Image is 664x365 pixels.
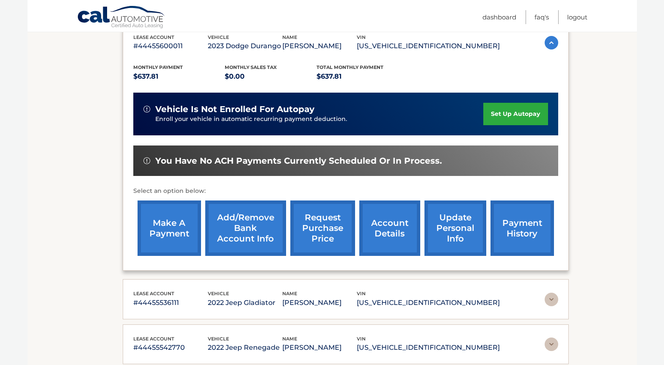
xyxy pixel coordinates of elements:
img: alert-white.svg [143,157,150,164]
a: payment history [490,200,554,256]
span: vehicle [208,291,229,296]
p: #44455542770 [133,342,208,354]
img: accordion-rest.svg [545,338,558,351]
p: [PERSON_NAME] [282,297,357,309]
a: set up autopay [483,103,548,125]
p: [US_VEHICLE_IDENTIFICATION_NUMBER] [357,297,500,309]
p: [US_VEHICLE_IDENTIFICATION_NUMBER] [357,342,500,354]
span: vin [357,291,366,296]
p: $637.81 [133,71,225,82]
span: Monthly sales Tax [225,64,277,70]
span: vehicle [208,336,229,342]
p: 2022 Jeep Gladiator [208,297,282,309]
img: accordion-rest.svg [545,293,558,306]
p: Select an option below: [133,186,558,196]
a: Logout [567,10,587,24]
p: [PERSON_NAME] [282,342,357,354]
p: #44455536111 [133,297,208,309]
span: name [282,336,297,342]
span: lease account [133,34,174,40]
span: name [282,34,297,40]
p: [US_VEHICLE_IDENTIFICATION_NUMBER] [357,40,500,52]
span: lease account [133,336,174,342]
a: update personal info [424,200,486,256]
p: 2022 Jeep Renegade [208,342,282,354]
span: vin [357,34,366,40]
a: Cal Automotive [77,5,166,30]
span: Total Monthly Payment [317,64,383,70]
p: #44455600011 [133,40,208,52]
p: [PERSON_NAME] [282,40,357,52]
a: request purchase price [290,200,355,256]
span: lease account [133,291,174,296]
span: name [282,291,297,296]
p: Enroll your vehicle in automatic recurring payment deduction. [155,115,484,124]
span: You have no ACH payments currently scheduled or in process. [155,156,442,166]
a: FAQ's [535,10,549,24]
p: $637.81 [317,71,408,82]
p: $0.00 [225,71,317,82]
span: vehicle [208,34,229,40]
span: vehicle is not enrolled for autopay [155,104,314,115]
a: Add/Remove bank account info [205,200,286,256]
img: accordion-active.svg [545,36,558,49]
span: vin [357,336,366,342]
span: Monthly Payment [133,64,183,70]
img: alert-white.svg [143,106,150,113]
p: 2023 Dodge Durango [208,40,282,52]
a: make a payment [138,200,201,256]
a: account details [359,200,420,256]
a: Dashboard [482,10,516,24]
